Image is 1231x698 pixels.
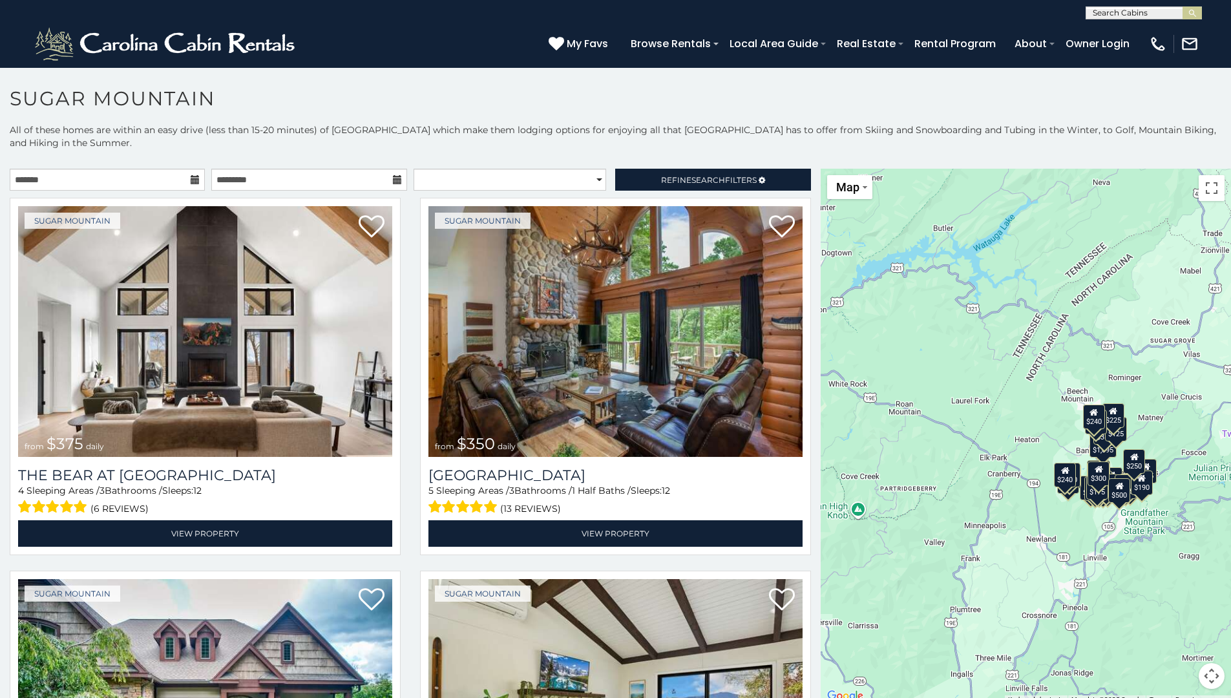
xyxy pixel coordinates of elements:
[827,175,872,199] button: Change map style
[1059,32,1136,55] a: Owner Login
[1093,476,1115,501] div: $350
[1106,417,1128,441] div: $125
[359,587,384,614] a: Add to favorites
[723,32,825,55] a: Local Area Guide
[1055,462,1077,487] div: $240
[500,500,561,517] span: (13 reviews)
[193,485,202,496] span: 12
[908,32,1002,55] a: Rental Program
[1084,476,1106,500] div: $155
[661,175,757,185] span: Refine Filters
[1131,470,1153,494] div: $190
[359,214,384,241] a: Add to favorites
[1086,409,1108,434] div: $170
[1008,32,1053,55] a: About
[509,485,514,496] span: 3
[1115,474,1137,499] div: $195
[769,214,795,241] a: Add to favorites
[25,586,120,602] a: Sugar Mountain
[1057,469,1079,493] div: $355
[567,36,608,52] span: My Favs
[428,467,803,484] h3: Grouse Moor Lodge
[457,434,495,453] span: $350
[25,213,120,229] a: Sugar Mountain
[1088,461,1110,485] div: $300
[428,484,803,517] div: Sleeping Areas / Bathrooms / Sleeps:
[18,467,392,484] a: The Bear At [GEOGRAPHIC_DATA]
[691,175,725,185] span: Search
[1124,449,1146,473] div: $250
[1199,175,1225,201] button: Toggle fullscreen view
[435,441,454,451] span: from
[428,485,434,496] span: 5
[1102,403,1124,428] div: $225
[1135,459,1157,483] div: $155
[1083,405,1105,429] div: $240
[662,485,670,496] span: 12
[1101,467,1123,492] div: $200
[572,485,631,496] span: 1 Half Baths /
[1181,35,1199,53] img: mail-regular-white.png
[1109,478,1131,503] div: $500
[18,485,24,496] span: 4
[435,213,531,229] a: Sugar Mountain
[836,180,859,194] span: Map
[1199,663,1225,689] button: Map camera controls
[18,206,392,457] a: The Bear At Sugar Mountain from $375 daily
[615,169,810,191] a: RefineSearchFilters
[32,25,300,63] img: White-1-2.png
[1088,460,1110,485] div: $190
[1094,419,1116,444] div: $350
[100,485,105,496] span: 3
[18,206,392,457] img: The Bear At Sugar Mountain
[830,32,902,55] a: Real Estate
[549,36,611,52] a: My Favs
[428,520,803,547] a: View Property
[18,520,392,547] a: View Property
[428,467,803,484] a: [GEOGRAPHIC_DATA]
[1149,35,1167,53] img: phone-regular-white.png
[769,587,795,614] a: Add to favorites
[428,206,803,457] a: Grouse Moor Lodge from $350 daily
[47,434,83,453] span: $375
[1087,475,1109,500] div: $175
[25,441,44,451] span: from
[1090,433,1117,458] div: $1,095
[498,441,516,451] span: daily
[86,441,104,451] span: daily
[428,206,803,457] img: Grouse Moor Lodge
[435,586,531,602] a: Sugar Mountain
[18,467,392,484] h3: The Bear At Sugar Mountain
[18,484,392,517] div: Sleeping Areas / Bathrooms / Sleeps:
[90,500,149,517] span: (6 reviews)
[624,32,717,55] a: Browse Rentals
